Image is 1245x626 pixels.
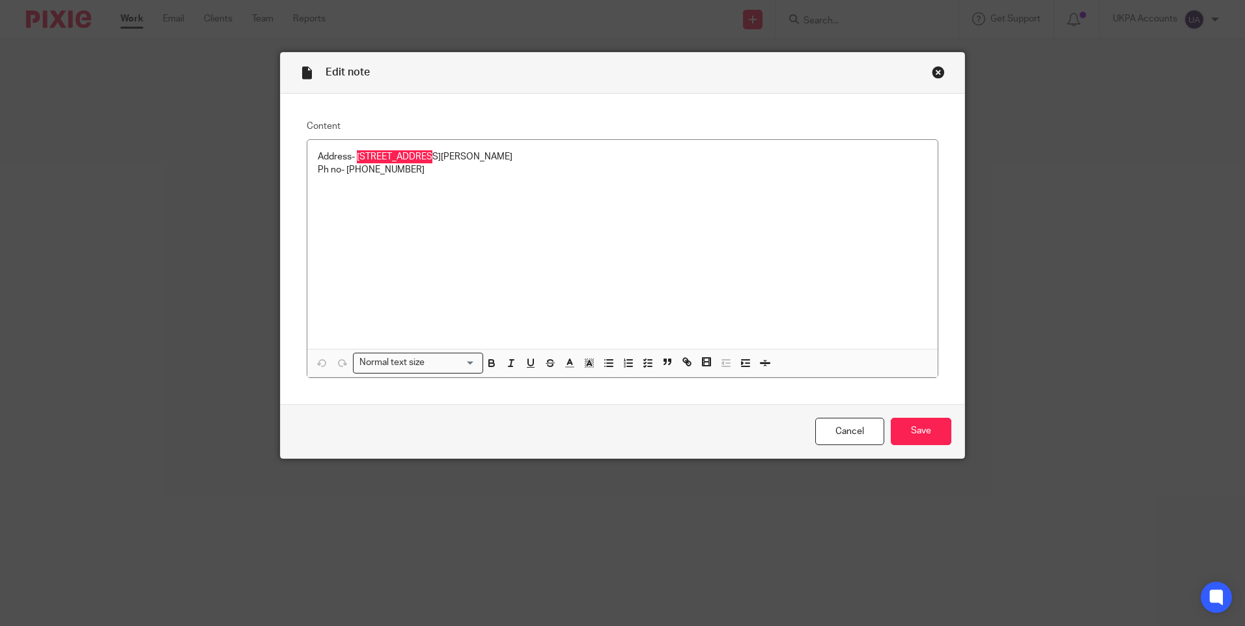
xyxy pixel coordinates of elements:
a: Cancel [815,418,884,446]
span: Normal text size [356,356,427,370]
input: Search for option [428,356,475,370]
div: Search for option [353,353,483,373]
p: Ph no- [PHONE_NUMBER] [318,163,927,176]
div: Close this dialog window [932,66,945,79]
label: Content [307,120,938,133]
p: Address- [STREET_ADDRESS][PERSON_NAME] [318,150,927,163]
input: Save [891,418,951,446]
span: Edit note [326,67,370,77]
